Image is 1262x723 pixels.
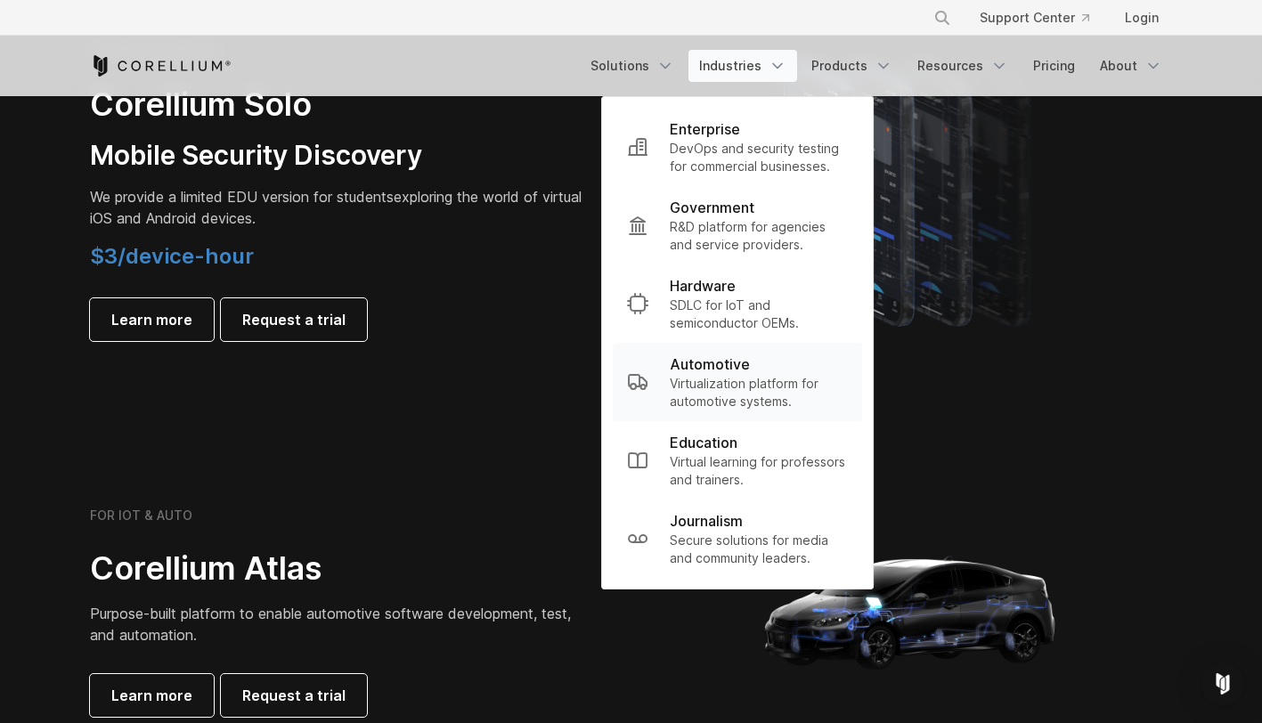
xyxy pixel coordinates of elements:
[90,508,192,524] h6: FOR IOT & AUTO
[1022,50,1086,82] a: Pricing
[907,50,1019,82] a: Resources
[613,421,862,500] a: Education Virtual learning for professors and trainers.
[670,140,848,175] p: DevOps and security testing for commercial businesses.
[965,2,1103,34] a: Support Center
[90,674,214,717] a: Learn more
[242,685,346,706] span: Request a trial
[912,2,1173,34] div: Navigation Menu
[670,375,848,410] p: Virtualization platform for automotive systems.
[670,510,743,532] p: Journalism
[111,685,192,706] span: Learn more
[90,85,589,125] h2: Corellium Solo
[613,108,862,186] a: Enterprise DevOps and security testing for commercial businesses.
[580,50,685,82] a: Solutions
[670,275,736,297] p: Hardware
[242,309,346,330] span: Request a trial
[90,243,254,269] span: $3/device-hour
[1201,662,1244,705] div: Open Intercom Messenger
[613,186,862,264] a: Government R&D platform for agencies and service providers.
[670,218,848,254] p: R&D platform for agencies and service providers.
[221,674,367,717] a: Request a trial
[688,50,797,82] a: Industries
[613,500,862,578] a: Journalism Secure solutions for media and community leaders.
[90,548,589,589] h2: Corellium Atlas
[801,50,903,82] a: Products
[613,343,862,421] a: Automotive Virtualization platform for automotive systems.
[670,353,750,375] p: Automotive
[90,55,232,77] a: Corellium Home
[670,297,848,332] p: SDLC for IoT and semiconductor OEMs.
[748,37,1073,348] img: A lineup of four iPhone models becoming more gradient and blurred
[221,298,367,341] a: Request a trial
[580,50,1173,82] div: Navigation Menu
[670,453,848,489] p: Virtual learning for professors and trainers.
[613,264,862,343] a: Hardware SDLC for IoT and semiconductor OEMs.
[670,432,737,453] p: Education
[90,298,214,341] a: Learn more
[90,139,589,173] h3: Mobile Security Discovery
[90,188,394,206] span: We provide a limited EDU version for students
[670,532,848,567] p: Secure solutions for media and community leaders.
[90,605,571,644] span: Purpose-built platform to enable automotive software development, test, and automation.
[670,197,754,218] p: Government
[111,309,192,330] span: Learn more
[1089,50,1173,82] a: About
[90,186,589,229] p: exploring the world of virtual iOS and Android devices.
[1111,2,1173,34] a: Login
[926,2,958,34] button: Search
[670,118,740,140] p: Enterprise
